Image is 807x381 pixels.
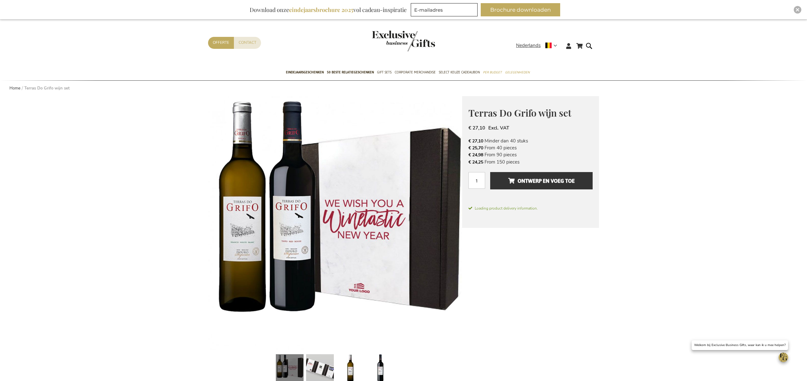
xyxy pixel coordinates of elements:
[247,3,409,16] div: Download onze vol cadeau-inspiratie
[468,107,572,119] span: Terras Do Grifo wijn set
[327,69,374,76] span: 50 beste relatiegeschenken
[468,159,593,165] li: From 150 pieces
[508,176,575,186] span: Ontwerp en voeg toe
[516,42,561,49] div: Nederlands
[468,138,483,144] span: € 27,10
[516,42,541,49] span: Nederlands
[468,144,593,151] li: From 40 pieces
[377,69,392,76] span: Gift Sets
[411,3,478,16] input: E-mailadres
[395,69,436,76] span: Corporate Merchandise
[468,152,483,158] span: € 24,98
[794,6,801,14] div: Close
[9,85,20,91] a: Home
[483,69,502,76] span: Per Budget
[468,125,485,131] span: € 27,10
[468,205,593,211] span: Loading product delivery information.
[24,85,70,91] strong: Terras Do Grifo wijn set
[796,8,799,12] img: Close
[208,96,462,350] img: Griffo Do Terras wijn set
[372,31,403,51] a: store logo
[468,137,593,144] li: Minder dan 40 stuks
[468,145,483,151] span: € 25,70
[468,172,485,189] input: Aantal
[411,3,479,18] form: marketing offers and promotions
[488,125,509,131] span: Excl. VAT
[372,31,435,51] img: Exclusive Business gifts logo
[289,6,353,14] b: eindejaarsbrochure 2025
[490,172,593,189] button: Ontwerp en voeg toe
[505,69,530,76] span: Gelegenheden
[468,151,593,158] li: From 90 pieces
[208,37,234,49] a: Offerte
[481,3,560,16] button: Brochure downloaden
[234,37,261,49] a: Contact
[286,69,324,76] span: Eindejaarsgeschenken
[439,69,480,76] span: Select Keuze Cadeaubon
[468,159,483,165] span: € 24,25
